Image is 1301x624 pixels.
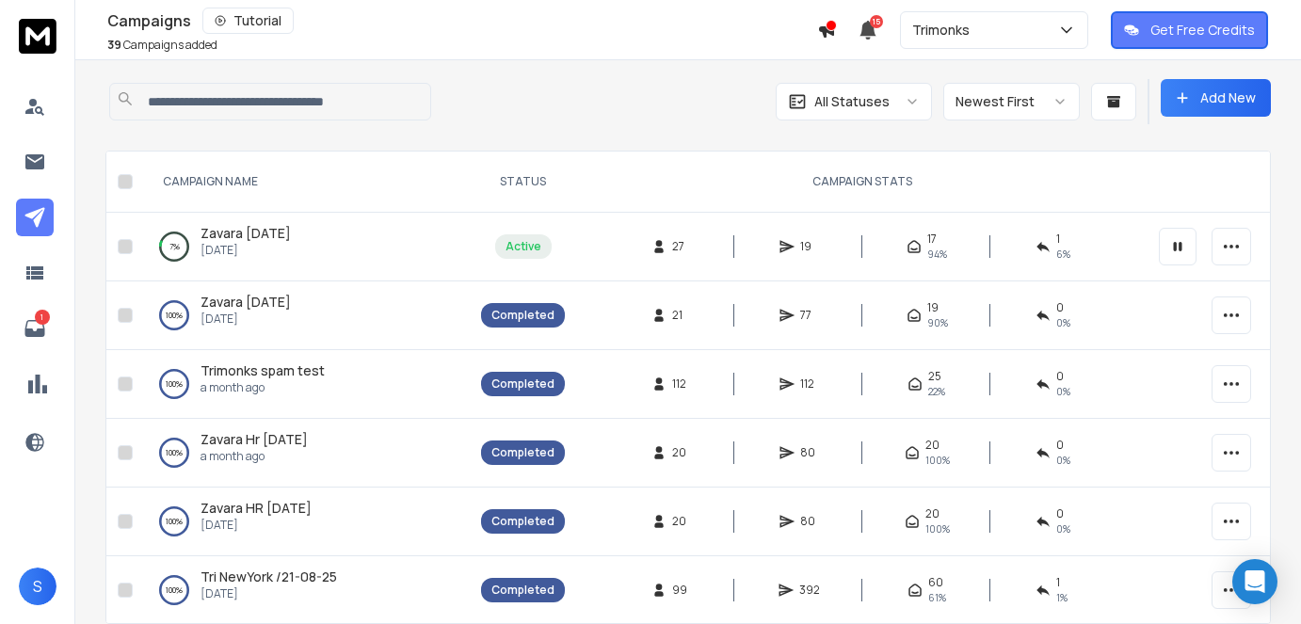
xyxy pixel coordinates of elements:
span: 112 [800,376,819,392]
span: 20 [925,438,940,453]
p: All Statuses [814,92,890,111]
span: Zavara [DATE] [201,293,291,311]
td: 100%Trimonks spam testa month ago [140,350,470,419]
span: 61 % [928,590,946,605]
span: 20 [672,445,691,460]
a: Zavara Hr [DATE] [201,430,308,449]
div: Completed [491,445,554,460]
span: 20 [925,506,940,521]
span: 39 [107,37,121,53]
p: 100 % [166,306,183,325]
a: Trimonks spam test [201,361,325,380]
span: 90 % [927,315,948,330]
p: Campaigns added [107,38,217,53]
span: 94 % [927,247,947,262]
th: CAMPAIGN STATS [576,152,1148,213]
span: Zavara HR [DATE] [201,499,312,517]
td: 100%Zavara Hr [DATE]a month ago [140,419,470,488]
div: Completed [491,308,554,323]
button: Get Free Credits [1111,11,1268,49]
p: Trimonks [912,21,977,40]
p: Get Free Credits [1150,21,1255,40]
span: 20 [672,514,691,529]
span: 15 [870,15,883,28]
span: 17 [927,232,937,247]
span: 80 [800,445,819,460]
span: 100 % [925,453,950,468]
span: 112 [672,376,691,392]
span: 27 [672,239,691,254]
p: 100 % [166,512,183,531]
div: Completed [491,376,554,392]
span: 99 [672,583,691,598]
a: Zavara HR [DATE] [201,499,312,518]
span: Tri NewYork /21-08-25 [201,568,337,585]
span: 0 [1056,506,1064,521]
span: 100 % [925,521,950,536]
div: Open Intercom Messenger [1232,559,1277,604]
span: 0 % [1056,315,1070,330]
a: Zavara [DATE] [201,224,291,243]
a: 1 [16,310,54,347]
span: 392 [799,583,820,598]
p: 1 [35,310,50,325]
th: CAMPAIGN NAME [140,152,470,213]
p: 100 % [166,443,183,462]
td: 100%Zavara [DATE][DATE] [140,281,470,350]
span: 77 [800,308,819,323]
span: 60 [928,575,943,590]
span: 1 % [1056,590,1068,605]
p: 100 % [166,375,183,393]
button: Tutorial [202,8,294,34]
a: Tri NewYork /21-08-25 [201,568,337,586]
p: [DATE] [201,586,337,601]
span: 0 % [1056,521,1070,536]
th: STATUS [470,152,576,213]
button: S [19,568,56,605]
span: 0 [1056,300,1064,315]
span: 19 [800,239,819,254]
p: 7 % [169,237,180,256]
span: 1 [1056,575,1060,590]
td: 7%Zavara [DATE][DATE] [140,213,470,281]
span: 22 % [928,384,945,399]
span: 21 [672,308,691,323]
span: 6 % [1056,247,1070,262]
button: Newest First [943,83,1080,120]
p: [DATE] [201,518,312,533]
span: Zavara Hr [DATE] [201,430,308,448]
div: Completed [491,514,554,529]
div: Campaigns [107,8,817,34]
p: [DATE] [201,312,291,327]
span: 80 [800,514,819,529]
p: a month ago [201,380,325,395]
span: 1 [1056,232,1060,247]
p: [DATE] [201,243,291,258]
a: Zavara [DATE] [201,293,291,312]
div: Completed [491,583,554,598]
div: Active [506,239,541,254]
td: 100%Zavara HR [DATE][DATE] [140,488,470,556]
p: a month ago [201,449,308,464]
button: Add New [1161,79,1271,117]
span: 19 [927,300,939,315]
span: 0 [1056,438,1064,453]
span: 0 [1056,369,1064,384]
span: 25 [928,369,941,384]
span: Trimonks spam test [201,361,325,379]
span: Zavara [DATE] [201,224,291,242]
p: 100 % [166,581,183,600]
span: 0 % [1056,453,1070,468]
span: 0 % [1056,384,1070,399]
